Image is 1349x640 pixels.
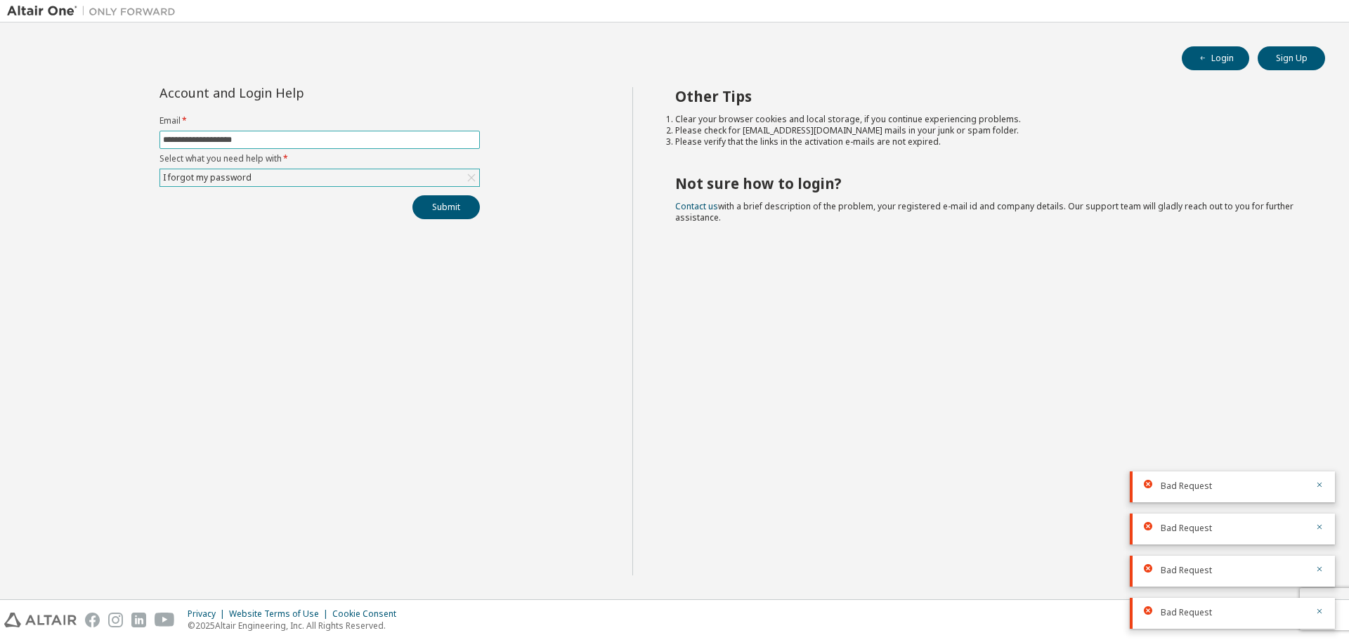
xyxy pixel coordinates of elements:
span: with a brief description of the problem, your registered e-mail id and company details. Our suppo... [675,200,1293,223]
button: Sign Up [1258,46,1325,70]
img: linkedin.svg [131,613,146,627]
span: Bad Request [1161,565,1212,576]
div: Account and Login Help [159,87,416,98]
button: Login [1182,46,1249,70]
div: Website Terms of Use [229,608,332,620]
img: Altair One [7,4,183,18]
li: Please verify that the links in the activation e-mails are not expired. [675,136,1301,148]
div: I forgot my password [160,169,479,186]
h2: Other Tips [675,87,1301,105]
span: Bad Request [1161,523,1212,534]
div: Privacy [188,608,229,620]
img: youtube.svg [155,613,175,627]
img: instagram.svg [108,613,123,627]
button: Submit [412,195,480,219]
h2: Not sure how to login? [675,174,1301,192]
p: © 2025 Altair Engineering, Inc. All Rights Reserved. [188,620,405,632]
img: facebook.svg [85,613,100,627]
div: Cookie Consent [332,608,405,620]
label: Select what you need help with [159,153,480,164]
img: altair_logo.svg [4,613,77,627]
li: Please check for [EMAIL_ADDRESS][DOMAIN_NAME] mails in your junk or spam folder. [675,125,1301,136]
span: Bad Request [1161,481,1212,492]
label: Email [159,115,480,126]
span: Bad Request [1161,607,1212,618]
div: I forgot my password [161,170,254,185]
li: Clear your browser cookies and local storage, if you continue experiencing problems. [675,114,1301,125]
a: Contact us [675,200,718,212]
